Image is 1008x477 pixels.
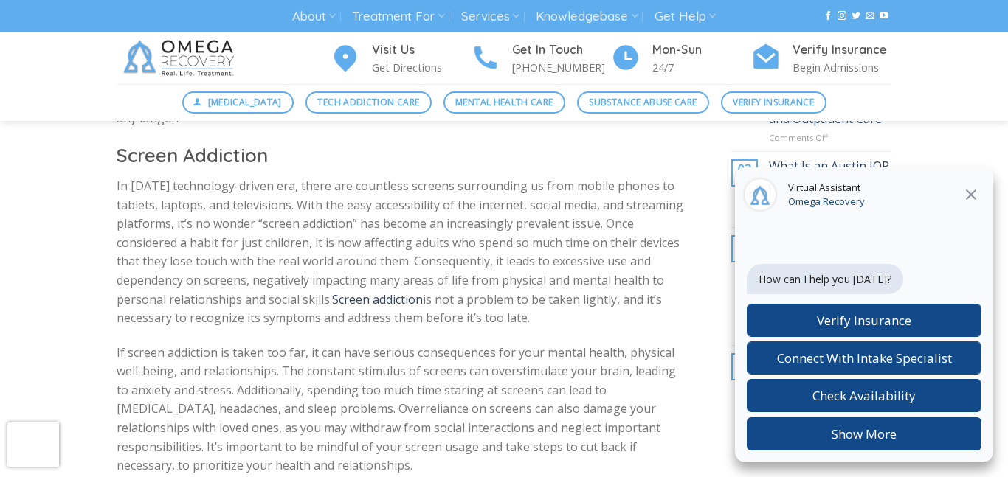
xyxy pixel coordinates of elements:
a: Knowledgebase [536,3,638,30]
span: Substance Abuse Care [589,95,697,109]
p: [PHONE_NUMBER] [512,59,611,76]
span: Tech Addiction Care [317,95,419,109]
a: Mental Health Care [443,91,565,114]
a: [MEDICAL_DATA] [182,91,294,114]
a: Get In Touch [PHONE_NUMBER] [471,41,611,77]
a: Follow on YouTube [880,11,888,21]
a: Tech Addiction Care [305,91,432,114]
h4: Verify Insurance [793,41,891,60]
p: Begin Admissions [793,59,891,76]
a: Get Help [655,3,716,30]
a: Screen addiction [332,291,423,307]
a: Verify Insurance [721,91,826,114]
span: Verify Insurance [733,95,814,109]
h2: Screen Addiction [117,143,687,167]
h4: Get In Touch [512,41,611,60]
a: Verify Insurance Begin Admissions [751,41,891,77]
iframe: reCAPTCHA [7,422,59,467]
a: Treatment For [352,3,444,30]
p: Get Directions [372,59,471,76]
a: Substance Abuse Care [577,91,709,114]
a: About [292,3,336,30]
a: Follow on Instagram [838,11,846,21]
p: If screen addiction is taken too far, it can have serious consequences for your mental health, ph... [117,344,687,476]
a: What Is an Austin IOP Program—and Is It Right for You? [769,159,891,202]
img: Omega Recovery [117,32,246,84]
a: Austin Partial Hospitalization Programs: A Step Between Inpatient and Outpatient Care [769,56,891,127]
h4: Mon-Sun [652,41,751,60]
a: Visit Us Get Directions [331,41,471,77]
a: Follow on Twitter [852,11,860,21]
p: 24/7 [652,59,751,76]
a: Send us an email [866,11,874,21]
span: [MEDICAL_DATA] [208,95,282,109]
a: Services [461,3,519,30]
span: Comments Off [769,132,828,143]
p: In [DATE] technology-driven era, there are countless screens surrounding us from mobile phones to... [117,177,687,328]
span: Mental Health Care [455,95,553,109]
h4: Visit Us [372,41,471,60]
a: Follow on Facebook [824,11,832,21]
